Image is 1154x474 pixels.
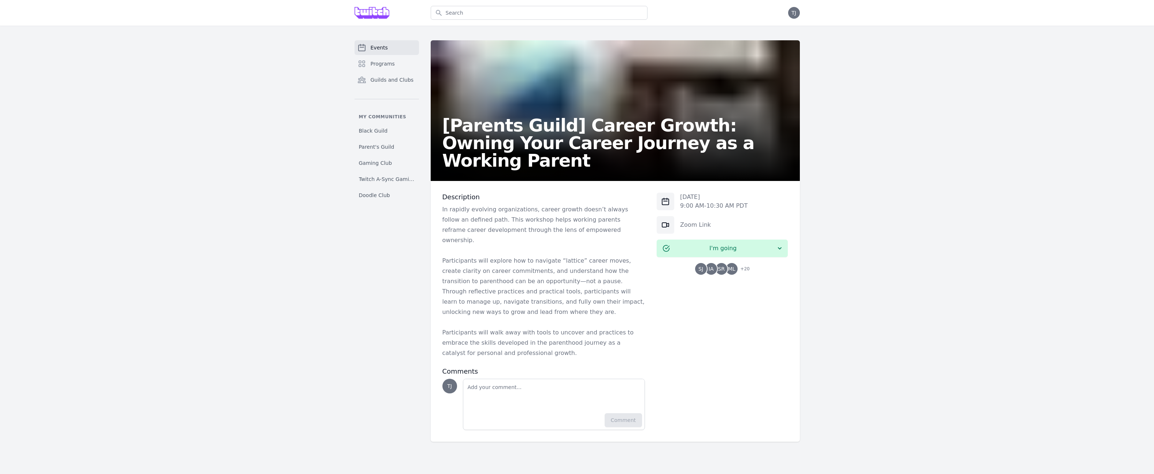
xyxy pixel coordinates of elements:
span: Programs [371,60,395,67]
a: Programs [355,56,419,71]
span: Events [371,44,388,51]
a: Black Guild [355,124,419,137]
p: My communities [355,114,419,120]
button: I'm going [657,240,788,257]
span: IA [709,266,714,271]
button: TJ [788,7,800,19]
a: Zoom Link [680,221,711,228]
button: Comment [605,413,642,427]
nav: Sidebar [355,40,419,202]
p: Participants will explore how to navigate “lattice” career moves, create clarity on career commit... [442,256,645,317]
p: [DATE] [680,193,747,201]
h3: Comments [442,367,645,376]
a: Events [355,40,419,55]
span: Parent's Guild [359,143,394,151]
a: Parent's Guild [355,140,419,153]
span: TJ [791,10,796,15]
input: Search [431,6,647,20]
span: Gaming Club [359,159,392,167]
span: TJ [447,384,452,389]
p: 9:00 AM - 10:30 AM PDT [680,201,747,210]
p: Participants will walk away with tools to uncover and practices to embrace the skills developed i... [442,327,645,358]
h2: [Parents Guild] Career Growth: Owning Your Career Journey as a Working Parent [442,116,788,169]
span: Twitch A-Sync Gaming (TAG) Club [359,175,415,183]
span: Black Guild [359,127,388,134]
span: SJ [698,266,703,271]
span: Guilds and Clubs [371,76,414,84]
span: ML [728,266,735,271]
a: Guilds and Clubs [355,73,419,87]
span: SR [718,266,725,271]
a: Twitch A-Sync Gaming (TAG) Club [355,173,419,186]
a: Doodle Club [355,189,419,202]
span: + 20 [736,264,750,275]
a: Gaming Club [355,156,419,170]
p: In rapidly evolving organizations, career growth doesn’t always follow an defined path. This work... [442,204,645,245]
span: I'm going [670,244,776,253]
h3: Description [442,193,645,201]
span: Doodle Club [359,192,390,199]
img: Grove [355,7,390,19]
